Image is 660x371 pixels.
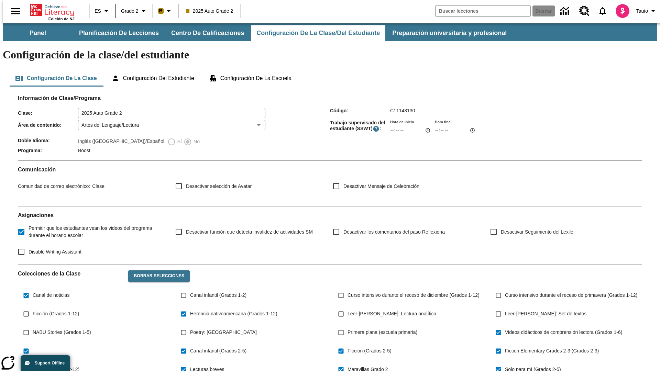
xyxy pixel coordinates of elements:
button: Configuración del estudiante [106,70,200,87]
span: Código : [330,108,390,113]
h1: Configuración de la clase/del estudiante [3,48,657,61]
span: Leer-[PERSON_NAME]: Lectura analítica [348,310,436,317]
button: Centro de calificaciones [166,25,250,41]
span: Tauto [636,8,648,15]
span: 2025 Auto Grade 2 [186,8,233,15]
span: Canal infantil (Grados 1-2) [190,292,246,299]
button: Boost El color de la clase es anaranjado claro. Cambiar el color de la clase. [155,5,176,17]
span: Canal de noticias [33,292,69,299]
div: Portada [30,2,75,21]
span: Videos didácticos de comprensión lectora (Grados 1-6) [505,329,622,336]
span: Área de contenido : [18,122,78,128]
span: Trabajo supervisado del estudiante (SSWT) : [330,120,390,132]
span: Leer-[PERSON_NAME]: Set de textos [505,310,586,317]
div: Asignaciones [18,212,642,259]
span: Support Offline [35,361,65,366]
span: ES [95,8,101,15]
span: Desactivar Seguimiento del Lexile [501,228,573,236]
input: Clase [78,108,265,118]
span: Boost [78,148,90,153]
label: Inglés ([GEOGRAPHIC_DATA])/Español [78,138,164,146]
span: Comunidad de correo electrónico : [18,183,90,189]
span: B [159,7,163,15]
span: Disable Writing Assistant [29,248,81,256]
button: Support Offline [21,355,70,371]
span: Programa : [18,148,78,153]
button: Configuración de la clase [10,70,102,87]
h2: Información de Clase/Programa [18,95,642,101]
span: Sí [176,138,182,145]
span: Desactivar los comentarios del paso Reflexiona [343,228,445,236]
span: Ficción (Grados 2-5) [348,347,392,355]
button: Abrir el menú lateral [5,1,26,21]
span: Fiction Elementary Grades 2-3 (Grados 2-3) [505,347,599,355]
span: Doble Idioma : [18,138,78,143]
span: Clase : [18,110,78,116]
span: Grado 2 [121,8,139,15]
span: Desactivar Mensaje de Celebración [343,183,419,190]
div: Información de Clase/Programa [18,102,642,155]
span: Desactivar selección de Avatar [186,183,252,190]
span: Primera plana (escuela primaria) [348,329,417,336]
button: Lenguaje: ES, Selecciona un idioma [91,5,113,17]
button: Preparación universitaria y profesional [387,25,512,41]
span: Canal infantil (Grados 2-5) [190,347,246,355]
div: Comunicación [18,166,642,201]
span: C11143130 [390,108,415,113]
a: Centro de recursos, Se abrirá en una pestaña nueva. [575,2,594,20]
span: No [192,138,200,145]
span: NABU Stories (Grados 1-5) [33,329,91,336]
button: El Tiempo Supervisado de Trabajo Estudiantil es el período durante el cual los estudiantes pueden... [373,125,379,132]
button: Planificación de lecciones [74,25,164,41]
span: Poetry: [GEOGRAPHIC_DATA] [190,329,257,336]
button: Panel [3,25,72,41]
button: Escoja un nuevo avatar [612,2,634,20]
span: Curso intensivo durante el receso de primavera (Grados 1-12) [505,292,637,299]
a: Notificaciones [594,2,612,20]
span: Permitir que los estudiantes vean los videos del programa durante el horario escolar [29,225,164,239]
h2: Comunicación [18,166,642,173]
button: Perfil/Configuración [634,5,660,17]
span: Desactivar función que detecta invalidez de actividades SM [186,228,313,236]
label: Hora final [435,119,451,124]
span: Ficción (Grados 1-12) [33,310,79,317]
button: Configuración de la clase/del estudiante [251,25,385,41]
h2: Asignaciones [18,212,642,218]
span: Herencia nativoamericana (Grados 1-12) [190,310,277,317]
div: Configuración de la clase/del estudiante [10,70,650,87]
div: Artes del Lenguaje/Lectura [78,120,265,130]
a: Portada [30,3,75,17]
div: Subbarra de navegación [3,23,657,41]
span: Clase [90,183,104,189]
button: Grado: Grado 2, Elige un grado [118,5,151,17]
button: Configuración de la escuela [203,70,297,87]
input: Buscar campo [436,5,530,16]
span: Curso intensivo durante el receso de diciembre (Grados 1-12) [348,292,480,299]
div: Subbarra de navegación [3,25,513,41]
a: Centro de información [556,2,575,21]
h2: Colecciones de la Clase [18,270,123,277]
label: Hora de inicio [390,119,414,124]
button: Borrar selecciones [128,270,190,282]
span: Edición de NJ [48,17,75,21]
img: avatar image [616,4,629,18]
